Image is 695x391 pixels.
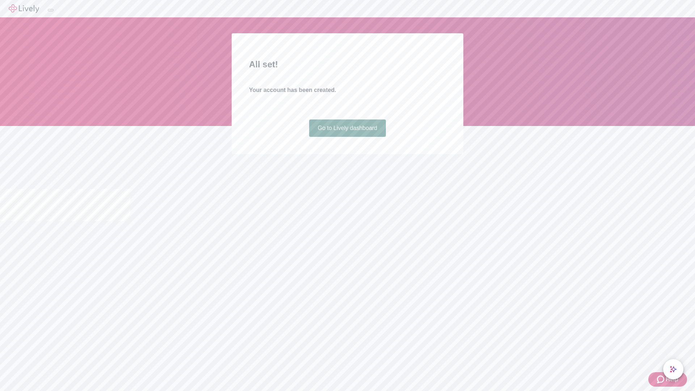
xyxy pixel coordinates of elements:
[663,359,683,379] button: chat
[309,119,386,137] a: Go to Lively dashboard
[670,366,677,373] svg: Lively AI Assistant
[48,9,54,11] button: Log out
[9,4,39,13] img: Lively
[249,86,446,94] h4: Your account has been created.
[249,58,446,71] h2: All set!
[657,375,666,384] svg: Zendesk support icon
[666,375,678,384] span: Help
[648,372,687,387] button: Zendesk support iconHelp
